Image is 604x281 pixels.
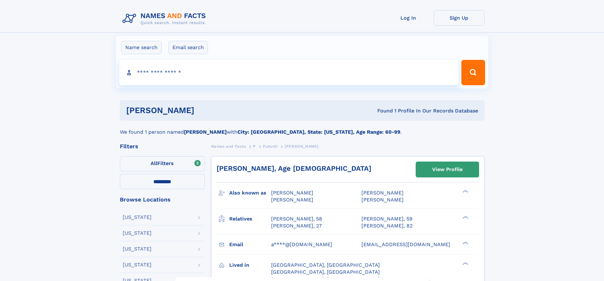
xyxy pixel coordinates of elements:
[151,160,157,166] span: All
[271,222,322,229] a: [PERSON_NAME], 27
[285,144,319,149] span: [PERSON_NAME]
[184,129,227,135] b: [PERSON_NAME]
[263,144,277,149] span: Putonti
[461,241,469,245] div: ❯
[263,142,277,150] a: Putonti
[361,241,450,247] span: [EMAIL_ADDRESS][DOMAIN_NAME]
[383,10,434,26] a: Log In
[271,269,380,275] span: [GEOGRAPHIC_DATA], [GEOGRAPHIC_DATA]
[123,262,152,267] div: [US_STATE]
[434,10,484,26] a: Sign Up
[120,144,205,149] div: Filters
[271,262,380,268] span: [GEOGRAPHIC_DATA], [GEOGRAPHIC_DATA]
[432,162,463,177] div: View Profile
[120,156,205,171] label: Filters
[361,222,412,229] a: [PERSON_NAME], 82
[461,261,469,265] div: ❯
[229,239,271,250] h3: Email
[211,142,246,150] a: Names and Facts
[123,246,152,252] div: [US_STATE]
[120,121,484,136] div: We found 1 person named with .
[286,107,478,114] div: Found 1 Profile In Our Records Database
[119,60,459,85] input: search input
[168,41,208,54] label: Email search
[120,197,205,202] div: Browse Locations
[461,189,469,194] div: ❯
[217,164,371,172] a: [PERSON_NAME], Age [DEMOGRAPHIC_DATA]
[361,197,404,203] span: [PERSON_NAME]
[120,10,211,27] img: Logo Names and Facts
[361,215,412,222] a: [PERSON_NAME], 59
[126,106,286,114] h1: [PERSON_NAME]
[123,215,152,220] div: [US_STATE]
[237,129,400,135] b: City: [GEOGRAPHIC_DATA], State: [US_STATE], Age Range: 60-99
[229,260,271,271] h3: Lived in
[271,190,313,196] span: [PERSON_NAME]
[461,215,469,219] div: ❯
[253,144,256,149] span: P
[271,215,322,222] a: [PERSON_NAME], 58
[253,142,256,150] a: P
[229,188,271,198] h3: Also known as
[229,214,271,224] h3: Relatives
[121,41,162,54] label: Name search
[416,162,479,177] a: View Profile
[361,190,404,196] span: [PERSON_NAME]
[271,197,313,203] span: [PERSON_NAME]
[461,60,485,85] button: Search Button
[123,231,152,236] div: [US_STATE]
